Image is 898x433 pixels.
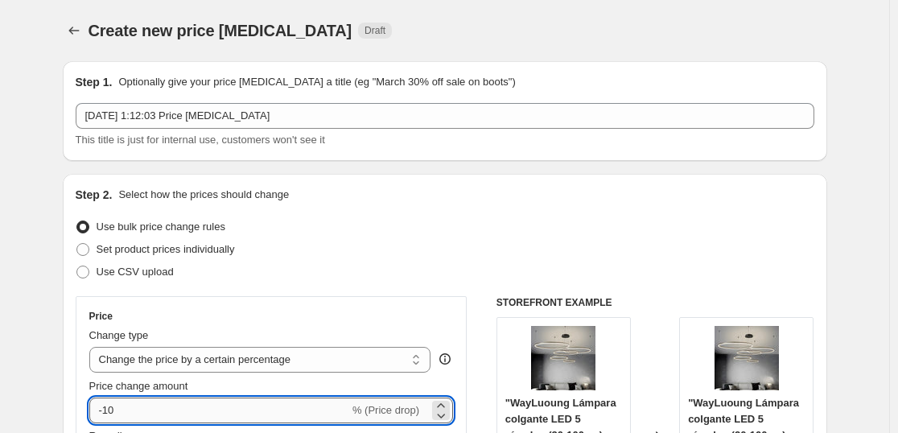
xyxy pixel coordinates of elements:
div: help [437,351,453,367]
h3: Price [89,310,113,323]
input: -15 [89,398,349,423]
img: 61SASbbCy3L_80x.jpg [531,326,595,390]
h6: STOREFRONT EXAMPLE [496,296,814,309]
h2: Step 1. [76,74,113,90]
span: Use CSV upload [97,266,174,278]
h2: Step 2. [76,187,113,203]
button: Price change jobs [63,19,85,42]
span: Create new price [MEDICAL_DATA] [89,22,352,39]
span: This title is just for internal use, customers won't see it [76,134,325,146]
img: 61SASbbCy3L_80x.jpg [715,326,779,390]
input: 30% off holiday sale [76,103,814,129]
span: Draft [365,24,385,37]
span: % (Price drop) [352,404,419,416]
p: Optionally give your price [MEDICAL_DATA] a title (eg "March 30% off sale on boots") [118,74,515,90]
p: Select how the prices should change [118,187,289,203]
span: Set product prices individually [97,243,235,255]
span: Price change amount [89,380,188,392]
span: Change type [89,329,149,341]
span: Use bulk price change rules [97,221,225,233]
